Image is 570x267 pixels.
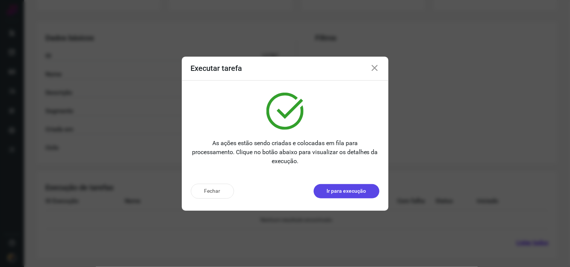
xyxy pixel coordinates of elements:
img: verified.svg [266,93,304,130]
p: Ir para execução [327,187,366,195]
button: Ir para execução [314,184,379,198]
p: As ações estão sendo criadas e colocadas em fila para processamento. Clique no botão abaixo para ... [191,139,379,166]
h3: Executar tarefa [191,64,242,73]
button: Fechar [191,184,234,199]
